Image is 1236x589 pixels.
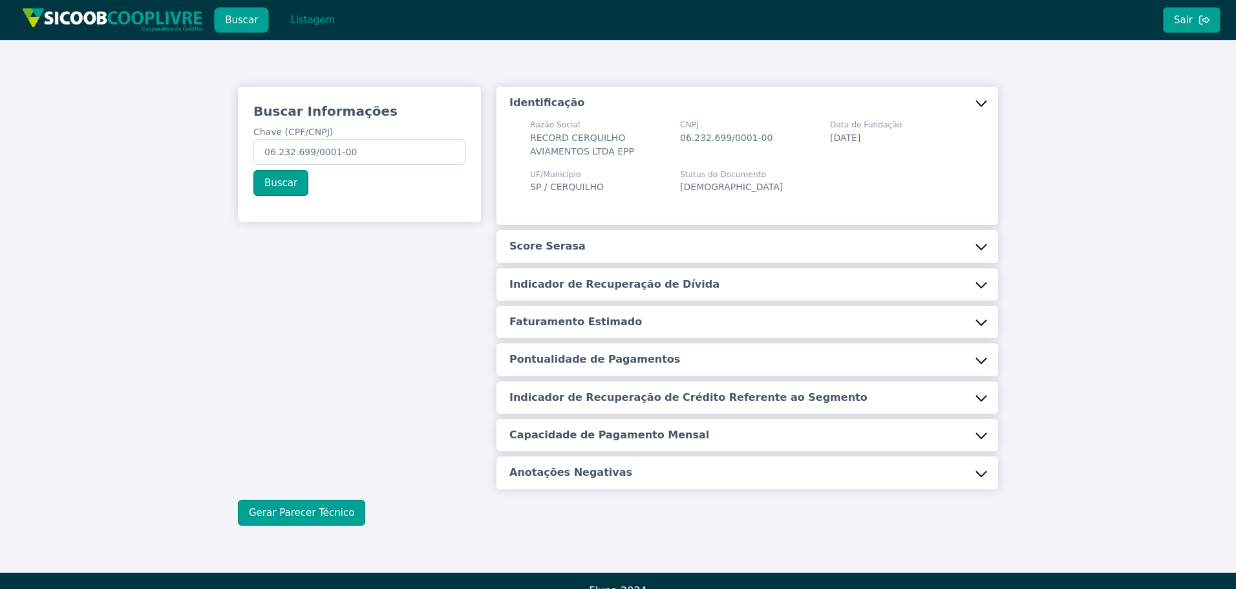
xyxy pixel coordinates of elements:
[214,7,269,33] button: Buscar
[530,169,604,180] span: UF/Município
[530,182,604,192] span: SP / CERQUILHO
[509,466,632,480] h5: Anotações Negativas
[509,277,719,292] h5: Indicador de Recuperação de Dívida
[496,87,998,119] button: Identificação
[496,306,998,338] button: Faturamento Estimado
[830,119,902,131] span: Data de Fundação
[509,96,584,110] h5: Identificação
[680,133,772,143] span: 06.232.699/0001-00
[496,381,998,414] button: Indicador de Recuperação de Crédito Referente ao Segmento
[279,7,346,33] button: Listagem
[253,102,465,120] h3: Buscar Informações
[680,182,783,192] span: [DEMOGRAPHIC_DATA]
[509,239,586,253] h5: Score Serasa
[509,315,642,329] h5: Faturamento Estimado
[509,428,709,442] h5: Capacidade de Pagamento Mensal
[1163,7,1220,33] button: Sair
[530,133,634,156] span: RECORD CERQUILHO AVIAMENTOS LTDA EPP
[253,127,333,137] span: Chave (CPF/CNPJ)
[509,352,680,367] h5: Pontualidade de Pagamentos
[496,419,998,451] button: Capacidade de Pagamento Mensal
[830,133,860,143] span: [DATE]
[238,500,365,526] button: Gerar Parecer Técnico
[496,456,998,489] button: Anotações Negativas
[253,170,308,196] button: Buscar
[509,391,868,405] h5: Indicador de Recuperação de Crédito Referente ao Segmento
[680,119,772,131] span: CNPJ
[22,8,203,32] img: img/sicoob_cooplivre.png
[530,119,665,131] span: Razão Social
[496,343,998,376] button: Pontualidade de Pagamentos
[253,139,465,165] input: Chave (CPF/CNPJ)
[680,169,783,180] span: Status do Documento
[496,230,998,262] button: Score Serasa
[496,268,998,301] button: Indicador de Recuperação de Dívida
